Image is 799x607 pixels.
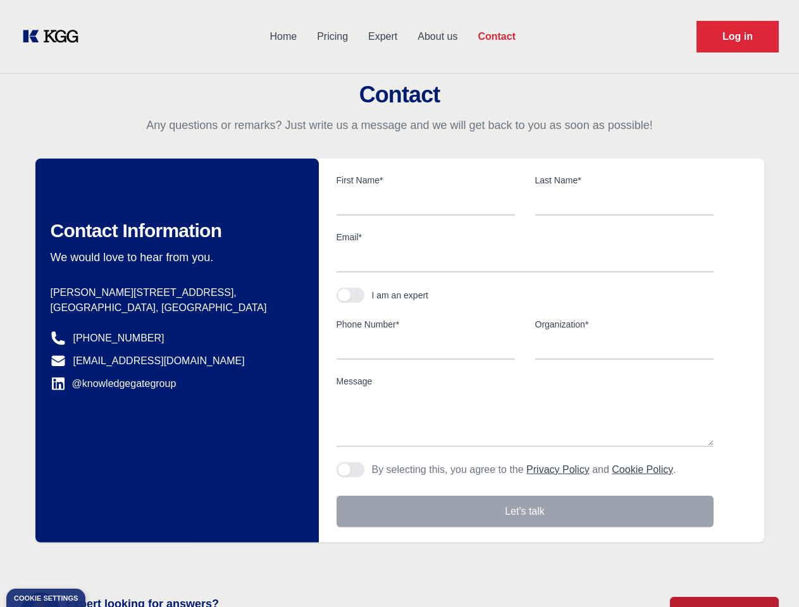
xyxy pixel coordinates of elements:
a: @knowledgegategroup [51,376,177,391]
div: I am an expert [372,289,429,302]
p: We would love to hear from you. [51,250,299,265]
a: [PHONE_NUMBER] [73,331,164,346]
button: Let's talk [337,496,714,527]
a: [EMAIL_ADDRESS][DOMAIN_NAME] [73,353,245,369]
a: Request Demo [697,21,779,52]
div: Cookie settings [14,595,78,602]
p: By selecting this, you agree to the and . [372,462,676,477]
a: Cookie Policy [612,464,673,475]
h2: Contact Information [51,219,299,242]
p: [PERSON_NAME][STREET_ADDRESS], [51,285,299,300]
label: Organization* [535,318,714,331]
label: First Name* [337,174,515,187]
label: Message [337,375,714,388]
label: Last Name* [535,174,714,187]
label: Phone Number* [337,318,515,331]
a: Home [259,20,307,53]
a: KOL Knowledge Platform: Talk to Key External Experts (KEE) [20,27,89,47]
a: Pricing [307,20,358,53]
a: About us [407,20,468,53]
p: Any questions or remarks? Just write us a message and we will get back to you as soon as possible! [15,118,784,133]
p: [GEOGRAPHIC_DATA], [GEOGRAPHIC_DATA] [51,300,299,316]
h2: Contact [15,82,784,107]
label: Email* [337,231,714,243]
a: Privacy Policy [526,464,590,475]
iframe: Chat Widget [736,546,799,607]
a: Expert [358,20,407,53]
a: Contact [468,20,526,53]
